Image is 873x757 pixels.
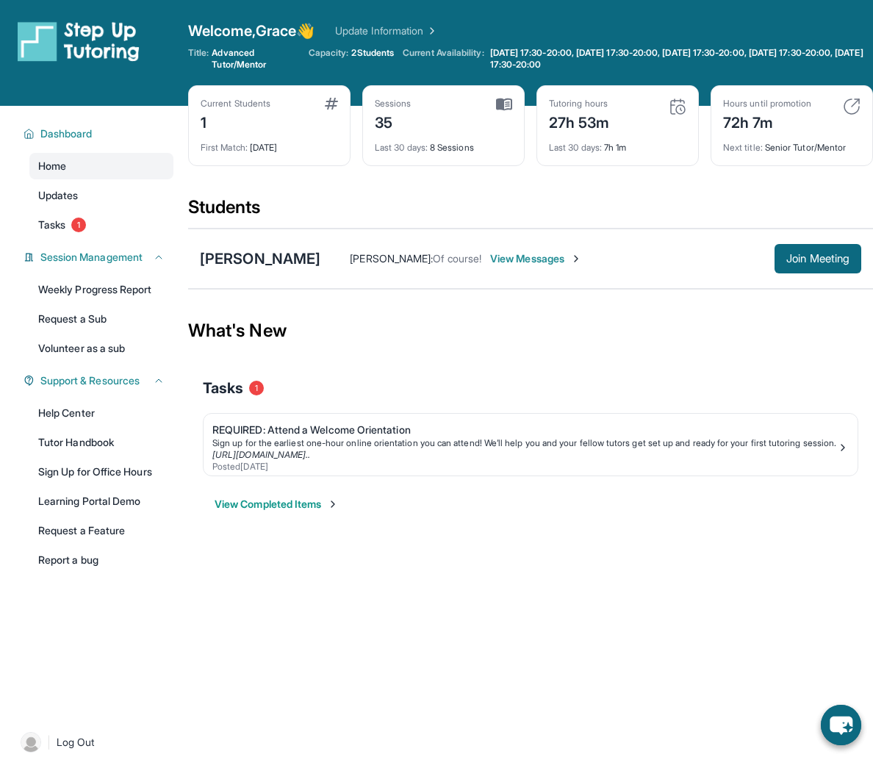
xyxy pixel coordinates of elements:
span: Updates [38,188,79,203]
a: Request a Sub [29,306,173,332]
img: card [843,98,861,115]
span: Last 30 days : [549,142,602,153]
button: Dashboard [35,126,165,141]
div: Posted [DATE] [212,461,837,473]
span: Welcome, Grace 👋 [188,21,315,41]
span: Advanced Tutor/Mentor [212,47,299,71]
span: Log Out [57,735,95,750]
a: [URL][DOMAIN_NAME].. [212,449,310,460]
img: card [496,98,512,111]
img: Chevron Right [423,24,438,38]
a: Volunteer as a sub [29,335,173,362]
span: View Messages [490,251,582,266]
div: Sign up for the earliest one-hour online orientation you can attend! We’ll help you and your fell... [212,437,837,449]
span: 1 [249,381,264,395]
a: Tasks1 [29,212,173,238]
span: | [47,733,51,751]
div: 7h 1m [549,133,686,154]
img: logo [18,21,140,62]
span: Join Meeting [786,254,849,263]
span: [PERSON_NAME] : [350,252,433,265]
div: [PERSON_NAME] [200,248,320,269]
span: Next title : [723,142,763,153]
button: chat-button [821,705,861,745]
div: Students [188,195,873,228]
img: user-img [21,732,41,753]
button: Session Management [35,250,165,265]
span: 2 Students [351,47,394,59]
img: card [325,98,338,110]
span: Tasks [203,378,243,398]
img: card [669,98,686,115]
span: Last 30 days : [375,142,428,153]
div: REQUIRED: Attend a Welcome Orientation [212,423,837,437]
a: Sign Up for Office Hours [29,459,173,485]
span: Current Availability: [403,47,484,71]
span: 1 [71,218,86,232]
span: Session Management [40,250,143,265]
span: Of course! [433,252,481,265]
div: [DATE] [201,133,338,154]
a: Help Center [29,400,173,426]
div: 72h 7m [723,110,811,133]
a: Tutor Handbook [29,429,173,456]
img: Chevron-Right [570,253,582,265]
a: Report a bug [29,547,173,573]
div: 35 [375,110,412,133]
span: Tasks [38,218,65,232]
div: Hours until promotion [723,98,811,110]
span: Title: [188,47,209,71]
a: [DATE] 17:30-20:00, [DATE] 17:30-20:00, [DATE] 17:30-20:00, [DATE] 17:30-20:00, [DATE] 17:30-20:00 [487,47,873,71]
div: What's New [188,298,873,363]
span: First Match : [201,142,248,153]
button: View Completed Items [215,497,339,512]
a: Updates [29,182,173,209]
span: Dashboard [40,126,93,141]
div: Current Students [201,98,270,110]
a: Weekly Progress Report [29,276,173,303]
a: Learning Portal Demo [29,488,173,514]
div: Sessions [375,98,412,110]
a: Update Information [335,24,438,38]
span: Support & Resources [40,373,140,388]
div: 27h 53m [549,110,610,133]
span: Home [38,159,66,173]
a: REQUIRED: Attend a Welcome OrientationSign up for the earliest one-hour online orientation you ca... [204,414,858,476]
div: Tutoring hours [549,98,610,110]
div: 8 Sessions [375,133,512,154]
a: Home [29,153,173,179]
span: Capacity: [309,47,349,59]
button: Support & Resources [35,373,165,388]
button: Join Meeting [775,244,861,273]
div: Senior Tutor/Mentor [723,133,861,154]
a: Request a Feature [29,517,173,544]
span: [DATE] 17:30-20:00, [DATE] 17:30-20:00, [DATE] 17:30-20:00, [DATE] 17:30-20:00, [DATE] 17:30-20:00 [490,47,870,71]
div: 1 [201,110,270,133]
